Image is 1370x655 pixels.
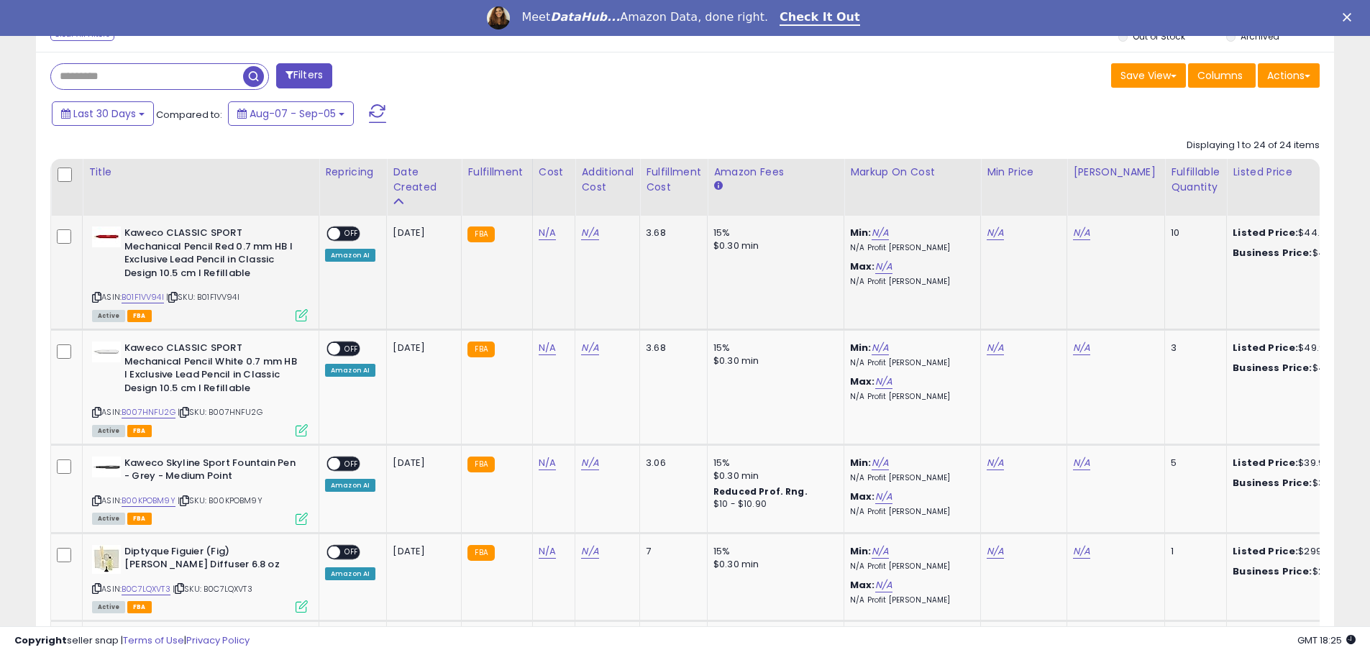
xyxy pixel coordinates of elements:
button: Last 30 Days [52,101,154,126]
button: Save View [1111,63,1186,88]
span: OFF [340,458,363,470]
a: N/A [987,226,1004,240]
span: OFF [340,343,363,355]
div: $44.99 [1233,226,1352,239]
span: Aug-07 - Sep-05 [250,106,336,121]
div: 3 [1171,342,1215,354]
div: [DATE] [393,342,450,354]
a: N/A [1073,544,1090,559]
a: N/A [987,544,1004,559]
div: 15% [713,457,833,470]
p: N/A Profit [PERSON_NAME] [850,562,969,572]
div: $0.30 min [713,470,833,482]
span: | SKU: B00KPOBM9Y [178,495,262,506]
span: Last 30 Days [73,106,136,121]
div: Meet Amazon Data, done right. [521,10,768,24]
div: Min Price [987,165,1061,180]
span: | SKU: B0C7LQXVT3 [173,583,252,595]
span: Compared to: [156,108,222,122]
a: N/A [872,544,889,559]
span: All listings currently available for purchase on Amazon [92,425,125,437]
div: Amazon Fees [713,165,838,180]
img: Profile image for Georgie [487,6,510,29]
b: Max: [850,578,875,592]
a: N/A [539,226,556,240]
div: $0.30 min [713,558,833,571]
div: Title [88,165,313,180]
div: [DATE] [393,545,450,558]
a: N/A [539,456,556,470]
b: Min: [850,544,872,558]
div: Cost [539,165,570,180]
b: Kaweco CLASSIC SPORT Mechanical Pencil White 0.7 mm HB I Exclusive Lead Pencil in Classic Design ... [124,342,299,398]
a: N/A [581,226,598,240]
a: B0C7LQXVT3 [122,583,170,595]
small: FBA [467,226,494,242]
div: Close [1343,13,1357,22]
a: N/A [581,456,598,470]
div: [DATE] [393,457,450,470]
a: N/A [539,544,556,559]
b: Kaweco CLASSIC SPORT Mechanical Pencil Red 0.7 mm HB I Exclusive Lead Pencil in Classic Design 10... [124,226,299,283]
div: ASIN: [92,342,308,435]
a: N/A [875,260,892,274]
div: Fulfillment [467,165,526,180]
img: 21UKcp15JTL._SL40_.jpg [92,457,121,477]
a: N/A [539,341,556,355]
div: Fulfillment Cost [646,165,701,195]
b: Business Price: [1233,246,1312,260]
b: Business Price: [1233,476,1312,490]
a: Privacy Policy [186,633,250,647]
a: Terms of Use [123,633,184,647]
a: N/A [581,544,598,559]
span: | SKU: B007HNFU2G [178,406,262,418]
a: N/A [872,456,889,470]
button: Columns [1188,63,1256,88]
a: N/A [987,456,1004,470]
a: N/A [875,375,892,389]
b: Max: [850,375,875,388]
span: All listings currently available for purchase on Amazon [92,513,125,525]
div: $10 - $10.90 [713,498,833,510]
div: 3.68 [646,226,696,239]
a: N/A [872,341,889,355]
div: ASIN: [92,457,308,523]
div: 1 [1171,545,1215,558]
a: N/A [1073,226,1090,240]
div: 15% [713,226,833,239]
div: $299.99 [1233,545,1352,558]
div: $44.54 [1233,247,1352,260]
strong: Copyright [14,633,67,647]
span: FBA [127,513,152,525]
div: 7 [646,545,696,558]
a: N/A [1073,341,1090,355]
div: Amazon AI [325,479,375,492]
div: $39.59 [1233,477,1352,490]
span: OFF [340,546,363,558]
p: N/A Profit [PERSON_NAME] [850,358,969,368]
div: $296.99 [1233,565,1352,578]
div: seller snap | | [14,634,250,648]
p: N/A Profit [PERSON_NAME] [850,507,969,517]
div: 5 [1171,457,1215,470]
div: 3.68 [646,342,696,354]
div: ASIN: [92,545,308,612]
a: N/A [875,578,892,592]
small: Amazon Fees. [713,180,722,193]
button: Aug-07 - Sep-05 [228,101,354,126]
span: OFF [340,228,363,240]
a: N/A [1073,456,1090,470]
div: Amazon AI [325,364,375,377]
span: FBA [127,310,152,322]
span: All listings currently available for purchase on Amazon [92,310,125,322]
span: 2025-10-6 18:25 GMT [1297,633,1356,647]
a: B00KPOBM9Y [122,495,175,507]
div: Markup on Cost [850,165,974,180]
div: $0.30 min [713,239,833,252]
div: 15% [713,545,833,558]
label: Archived [1241,30,1279,42]
i: DataHub... [550,10,620,24]
small: FBA [467,342,494,357]
a: B007HNFU2G [122,406,175,418]
a: N/A [987,341,1004,355]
